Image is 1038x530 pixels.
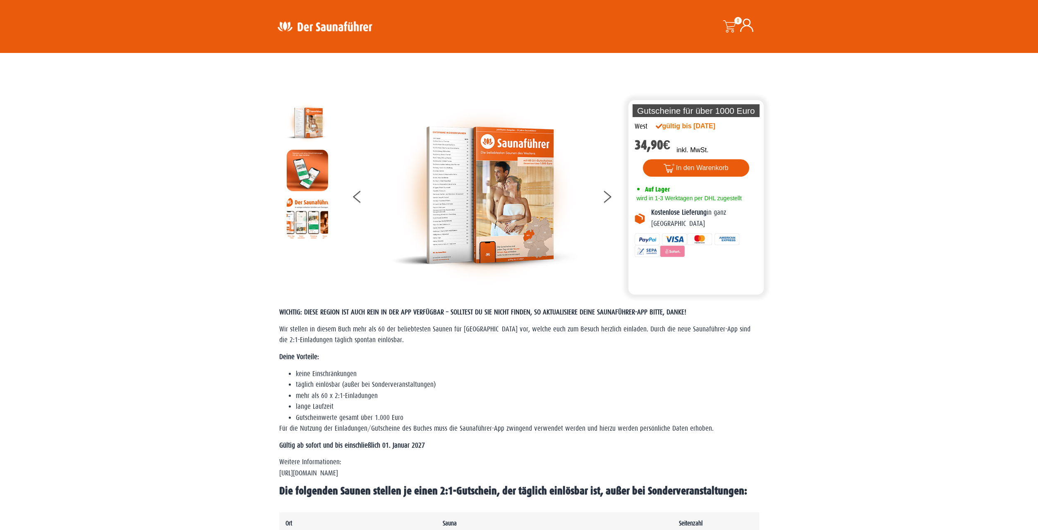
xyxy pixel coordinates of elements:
b: Ort [285,520,292,527]
p: inkl. MwSt. [676,145,708,155]
li: mehr als 60 x 2:1-Einladungen [296,391,759,401]
span: Auf Lager [645,185,670,193]
p: Gutscheine für über 1000 Euro [633,104,760,117]
span: € [663,137,671,153]
bdi: 34,90 [635,137,671,153]
div: gültig bis [DATE] [656,121,734,131]
span: wird in 1-3 Werktagen per DHL zugestellt [635,195,742,201]
span: Wir stellen in diesem Buch mehr als 60 der beliebtesten Saunen für [GEOGRAPHIC_DATA] vor, welche ... [279,325,750,344]
img: der-saunafuehrer-2025-west [392,102,578,288]
img: MOCKUP-iPhone_regional [287,150,328,191]
b: Kostenlose Lieferung [651,209,707,216]
img: der-saunafuehrer-2025-west [287,102,328,144]
p: Weitere Informationen: [URL][DOMAIN_NAME] [279,457,759,479]
li: täglich einlösbar (außer bei Sonderveranstaltungen) [296,379,759,390]
div: West [635,121,647,132]
span: WICHTIG: DIESE REGION IST AUCH REIN IN DER APP VERFÜGBAR – SOLLTEST DU SIE NICHT FINDEN, SO AKTUA... [279,308,686,316]
b: Seitenzahl [679,520,702,527]
p: Für die Nutzung der Einladungen/Gutscheine des Buches muss die Saunaführer-App zwingend verwendet... [279,423,759,434]
b: Die folgenden Saunen stellen je einen 2:1-Gutschein, der täglich einlösbar ist, außer bei Sonderv... [279,485,747,497]
li: Gutscheinwerte gesamt über 1.000 Euro [296,412,759,423]
img: Anleitung7tn [287,197,328,239]
button: In den Warenkorb [643,159,749,177]
strong: Deine Vorteile: [279,353,319,361]
span: 0 [734,17,742,24]
strong: Gültig ab sofort und bis einschließlich 01. Januar 2027 [279,441,425,449]
b: Sauna [443,520,457,527]
li: lange Laufzeit [296,401,759,412]
p: in ganz [GEOGRAPHIC_DATA] [651,207,758,229]
li: keine Einschränkungen [296,369,759,379]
